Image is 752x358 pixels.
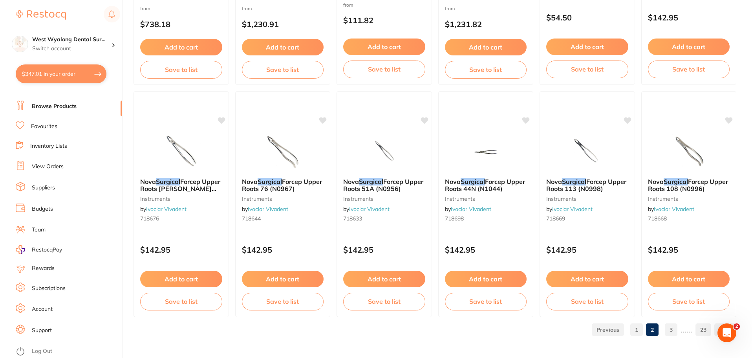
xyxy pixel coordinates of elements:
[546,39,628,55] button: Add to cart
[359,132,410,172] img: Nova Surgical Forcep Upper Roots 51A (N0956)
[546,245,628,254] p: $142.95
[258,178,282,185] em: Surgical
[16,64,106,83] button: $347.01 in your order
[30,142,67,150] a: Inventory Lists
[16,345,120,358] button: Log Out
[140,293,222,310] button: Save to list
[546,293,628,310] button: Save to list
[665,322,677,338] a: 3
[349,206,390,213] a: Ivoclar Vivadent
[16,245,62,254] a: RestocqPay
[546,61,628,78] button: Save to list
[648,178,664,185] span: Nova
[717,323,736,342] iframe: Intercom live chat
[32,347,52,355] a: Log Out
[648,271,730,287] button: Add to cart
[140,178,220,200] span: Forcep Upper Roots [PERSON_NAME] 147 (N1006)
[343,2,353,8] span: from
[451,206,491,213] a: Ivoclar Vivadent
[140,271,222,287] button: Add to cart
[32,327,52,334] a: Support
[648,13,730,22] p: $142.95
[140,178,222,193] b: Nova Surgical Forcep Upper Roots Gibb 147 (N1006)
[445,178,527,193] b: Nova Surgical Forcep Upper Roots 44N (N1044)
[16,6,66,24] a: Restocq Logo
[445,245,527,254] p: $142.95
[32,264,55,272] a: Rewards
[546,206,593,213] span: by
[445,293,527,310] button: Save to list
[654,206,694,213] a: Ivoclar Vivadent
[343,293,425,310] button: Save to list
[343,16,425,25] p: $111.82
[242,215,261,222] span: 718644
[242,293,324,310] button: Save to list
[32,285,66,292] a: Subscriptions
[343,245,425,254] p: $142.95
[562,132,613,172] img: Nova Surgical Forcep Upper Roots 113 (N0998)
[648,178,728,193] span: Forcep Upper Roots 108 (N0996)
[140,215,159,222] span: 718676
[648,196,730,202] small: instruments
[546,196,628,202] small: instruments
[140,196,222,202] small: instruments
[445,39,527,55] button: Add to cart
[663,132,714,172] img: Nova Surgical Forcep Upper Roots 108 (N0996)
[546,271,628,287] button: Add to cart
[343,271,425,287] button: Add to cart
[445,61,527,78] button: Save to list
[546,215,565,222] span: 718669
[32,246,62,254] span: RestocqPay
[445,271,527,287] button: Add to cart
[16,10,66,20] img: Restocq Logo
[242,206,288,213] span: by
[445,215,464,222] span: 718698
[648,206,694,213] span: by
[156,178,180,185] em: Surgical
[343,178,359,185] span: Nova
[242,178,322,193] span: Forcep Upper Roots 76 (N0967)
[648,178,730,193] b: Nova Surgical Forcep Upper Roots 108 (N0996)
[461,178,485,185] em: Surgical
[242,61,324,78] button: Save to list
[242,271,324,287] button: Add to cart
[445,196,527,202] small: instruments
[32,305,53,313] a: Account
[648,293,730,310] button: Save to list
[445,20,527,29] p: $1,231.82
[12,36,28,52] img: West Wyalong Dental Surgery (DentalTown 4)
[546,178,628,193] b: Nova Surgical Forcep Upper Roots 113 (N0998)
[32,226,46,234] a: Team
[140,20,222,29] p: $738.18
[242,196,324,202] small: instruments
[140,39,222,55] button: Add to cart
[445,206,491,213] span: by
[242,39,324,55] button: Add to cart
[546,178,626,193] span: Forcep Upper Roots 113 (N0998)
[242,20,324,29] p: $1,230.91
[546,178,562,185] span: Nova
[734,323,740,330] span: 2
[242,245,324,254] p: $142.95
[248,206,288,213] a: Ivoclar Vivadent
[648,39,730,55] button: Add to cart
[343,178,425,193] b: Nova Surgical Forcep Upper Roots 51A (N0956)
[343,206,390,213] span: by
[32,205,53,213] a: Budgets
[140,6,150,11] span: from
[695,322,711,338] a: 23
[140,178,156,185] span: Nova
[546,13,628,22] p: $54.50
[630,322,643,338] a: 1
[343,178,423,193] span: Forcep Upper Roots 51A (N0956)
[257,132,308,172] img: Nova Surgical Forcep Upper Roots 76 (N0967)
[681,325,692,334] p: ......
[32,184,55,192] a: Suppliers
[32,163,64,171] a: View Orders
[359,178,383,185] em: Surgical
[242,6,252,11] span: from
[343,196,425,202] small: instruments
[648,61,730,78] button: Save to list
[31,123,57,130] a: Favourites
[32,45,112,53] p: Switch account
